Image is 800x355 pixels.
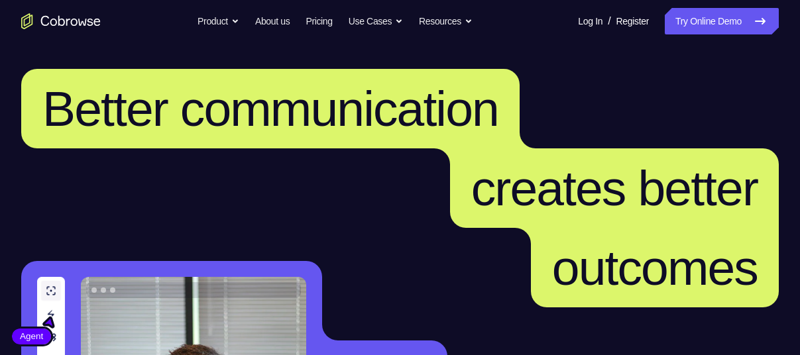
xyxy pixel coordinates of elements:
a: Log In [578,8,602,34]
span: creates better [471,160,758,216]
span: outcomes [552,240,758,295]
button: Resources [419,8,473,34]
span: / [608,13,610,29]
a: Go to the home page [21,13,101,29]
a: Register [616,8,649,34]
a: Try Online Demo [665,8,779,34]
button: Product [198,8,239,34]
a: About us [255,8,290,34]
a: Pricing [306,8,332,34]
span: Agent [12,330,51,343]
button: Use Cases [349,8,403,34]
span: Better communication [42,81,498,136]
